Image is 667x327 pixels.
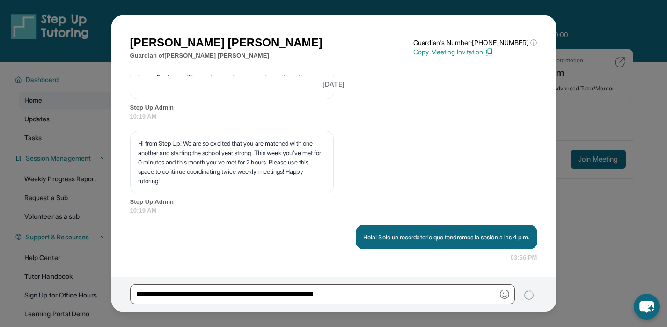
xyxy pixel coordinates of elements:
[130,51,323,60] p: Guardian of [PERSON_NAME] [PERSON_NAME]
[538,26,546,33] img: Close Icon
[130,79,537,89] h3: [DATE]
[130,206,537,216] span: 10:19 AM
[634,294,660,320] button: chat-button
[511,253,537,262] span: 03:56 PM
[363,232,529,242] p: Hola! Solo un recordatorio que tendremos la sesión a las 4 p.m.
[413,38,537,47] p: Guardian's Number: [PHONE_NUMBER]
[485,48,493,56] img: Copy Icon
[130,34,323,51] h1: [PERSON_NAME] [PERSON_NAME]
[130,112,537,121] span: 10:19 AM
[130,197,537,207] span: Step Up Admin
[530,38,537,47] span: ⓘ
[413,47,537,57] p: Copy Meeting Invitation
[138,139,326,186] p: Hi from Step Up! We are so excited that you are matched with one another and starting the school ...
[130,103,537,112] span: Step Up Admin
[500,290,509,299] img: Emoji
